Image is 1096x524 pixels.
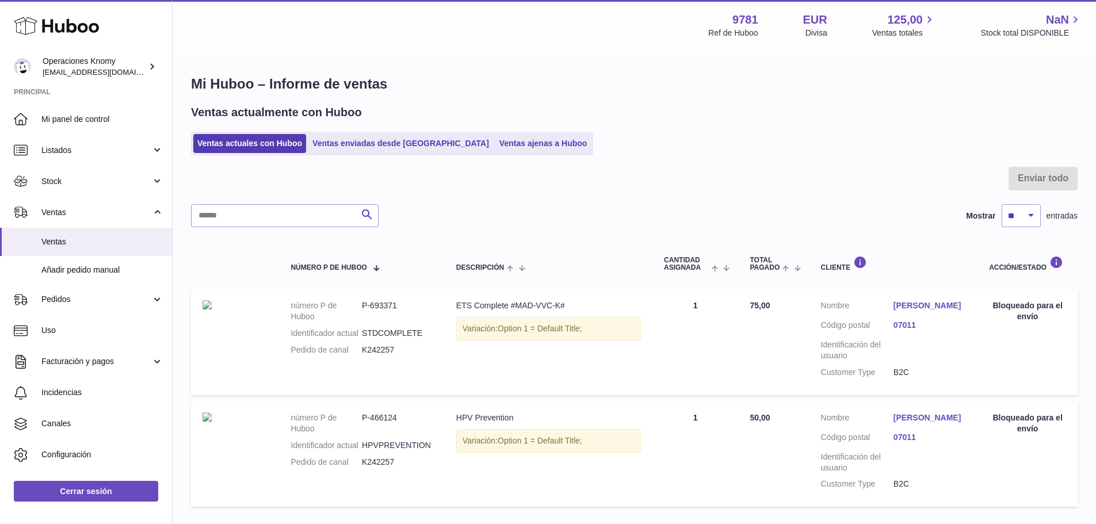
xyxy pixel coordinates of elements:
[821,339,893,361] dt: Identificación del usuario
[43,67,169,77] span: [EMAIL_ADDRESS][DOMAIN_NAME]
[821,256,967,271] div: Cliente
[203,412,212,422] img: Knomy_HPV_3Dmockup_f182cbe9-ac4f-4bc0-9b5b-6cb0ee33e66f.jpg
[362,457,433,468] dd: K242257
[362,328,433,339] dd: STDCOMPLETE
[821,479,893,489] dt: Customer Type
[893,412,966,423] a: [PERSON_NAME]
[41,176,151,187] span: Stock
[41,236,163,247] span: Ventas
[291,412,362,434] dt: número P de Huboo
[362,412,433,434] dd: P-466124
[456,264,504,271] span: Descripción
[291,300,362,322] dt: número P de Huboo
[888,12,923,28] span: 125,00
[14,58,31,75] img: internalAdmin-9781@internal.huboo.com
[41,418,163,429] span: Canales
[652,401,738,507] td: 1
[664,257,709,271] span: Cantidad ASIGNADA
[1047,211,1078,221] span: entradas
[291,264,366,271] span: número P de Huboo
[41,325,163,336] span: Uso
[893,479,966,489] dd: B2C
[821,412,893,426] dt: Nombre
[308,134,493,153] a: Ventas enviadas desde [GEOGRAPHIC_DATA]
[14,481,158,502] a: Cerrar sesión
[495,134,591,153] a: Ventas ajenas a Huboo
[803,12,827,28] strong: EUR
[43,56,146,78] div: Operaciones Knomy
[981,12,1082,39] a: NaN Stock total DISPONIBLE
[456,429,641,453] div: Variación:
[750,413,770,422] span: 50,00
[1046,12,1069,28] span: NaN
[805,28,827,39] div: Divisa
[191,105,362,120] h2: Ventas actualmente con Huboo
[893,367,966,378] dd: B2C
[362,300,433,322] dd: P-693371
[291,345,362,355] dt: Pedido de canal
[456,317,641,341] div: Variación:
[989,300,1066,322] div: Bloqueado para el envío
[193,134,306,153] a: Ventas actuales con Huboo
[41,145,151,156] span: Listados
[893,320,966,331] a: 07011
[191,75,1078,93] h1: Mi Huboo – Informe de ventas
[893,300,966,311] a: [PERSON_NAME]
[362,440,433,451] dd: HPVPREVENTION
[821,320,893,334] dt: Código postal
[821,452,893,473] dt: Identificación del usuario
[291,440,362,451] dt: Identificador actual
[203,300,212,309] img: producto-ETS-complete-esp.png
[41,356,151,367] span: Facturación y pagos
[821,300,893,314] dt: Nombre
[291,457,362,468] dt: Pedido de canal
[750,301,770,310] span: 75,00
[872,12,936,39] a: 125,00 Ventas totales
[498,436,582,445] span: Option 1 = Default Title;
[41,114,163,125] span: Mi panel de control
[872,28,936,39] span: Ventas totales
[708,28,758,39] div: Ref de Huboo
[41,265,163,276] span: Añadir pedido manual
[41,207,151,218] span: Ventas
[981,28,1082,39] span: Stock total DISPONIBLE
[41,294,151,305] span: Pedidos
[362,345,433,355] dd: K242257
[652,289,738,395] td: 1
[732,12,758,28] strong: 9781
[893,432,966,443] a: 07011
[989,256,1066,271] div: Acción/Estado
[750,257,780,271] span: Total pagado
[456,412,641,423] div: HPV Prevention
[291,328,362,339] dt: Identificador actual
[821,367,893,378] dt: Customer Type
[821,432,893,446] dt: Código postal
[966,211,995,221] label: Mostrar
[989,412,1066,434] div: Bloqueado para el envío
[41,449,163,460] span: Configuración
[456,300,641,311] div: ETS Complete #MAD-VVC-K#
[498,324,582,333] span: Option 1 = Default Title;
[41,387,163,398] span: Incidencias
